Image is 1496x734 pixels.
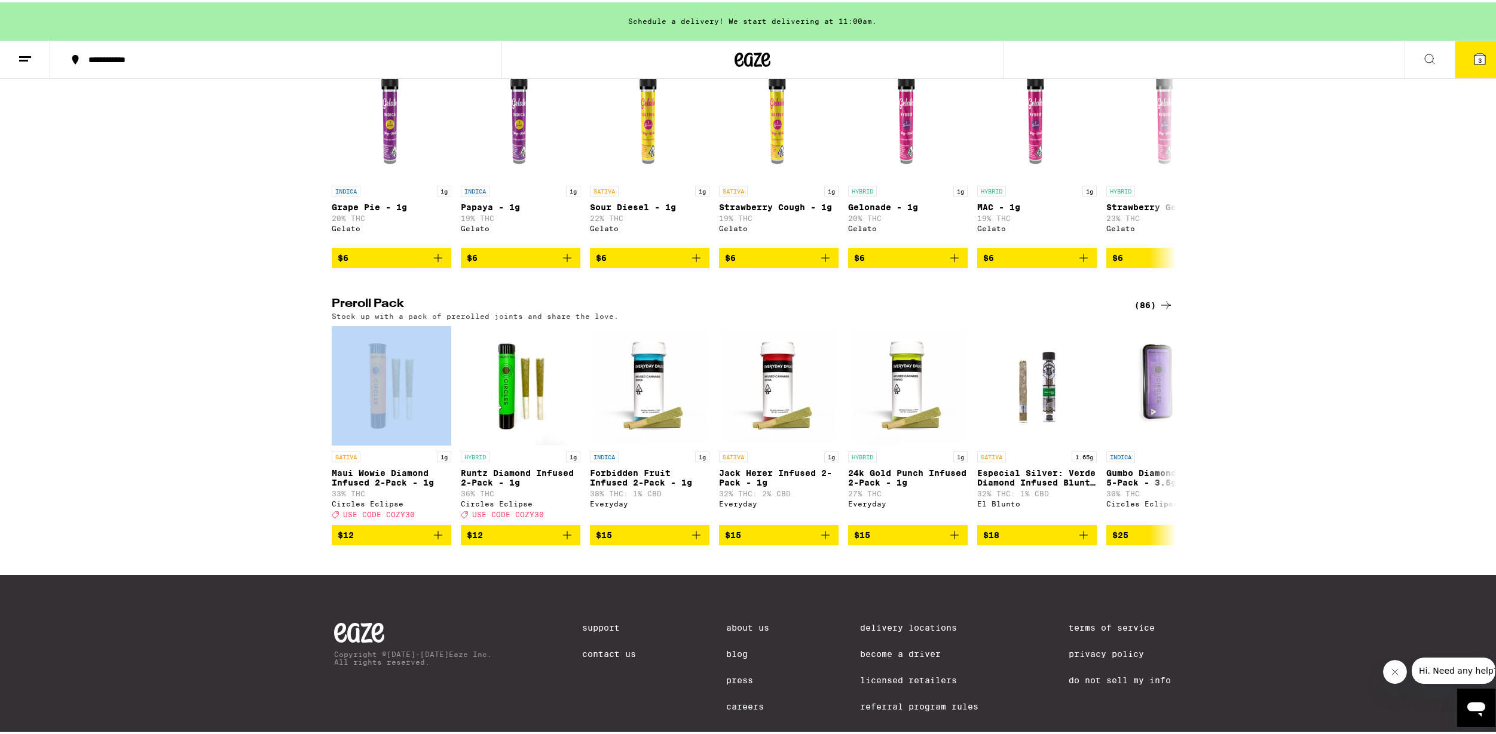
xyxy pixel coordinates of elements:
button: Add to bag [1106,245,1226,266]
p: Grape Pie - 1g [332,200,451,210]
p: 32% THC: 2% CBD [719,487,839,495]
div: Circles Eclipse [461,497,580,505]
button: Add to bag [590,523,709,543]
span: $15 [725,528,741,538]
span: $15 [596,528,612,538]
p: 1g [437,449,451,460]
a: Open page for Runtz Diamond Infused 2-Pack - 1g from Circles Eclipse [461,324,580,522]
a: Open page for Strawberry Cough - 1g from Gelato [719,58,839,245]
p: 19% THC [719,212,839,220]
p: HYBRID [461,449,490,460]
p: 1g [824,449,839,460]
img: Circles Eclipse - Maui Wowie Diamond Infused 2-Pack - 1g [332,324,451,443]
p: INDICA [332,183,360,194]
p: Strawberry Gelato - 1g [1106,200,1226,210]
button: Add to bag [977,523,1097,543]
div: Gelato [848,222,968,230]
span: USE CODE COZY30 [343,509,415,517]
span: USE CODE COZY30 [472,509,544,517]
iframe: Button to launch messaging window [1457,686,1495,724]
img: Gelato - Gelonade - 1g [848,58,968,177]
p: 23% THC [1106,212,1226,220]
a: Open page for Forbidden Fruit Infused 2-Pack - 1g from Everyday [590,324,709,522]
iframe: Message from company [1412,655,1495,681]
div: Everyday [848,497,968,505]
button: Add to bag [332,245,451,266]
p: Maui Wowie Diamond Infused 2-Pack - 1g [332,466,451,485]
p: Strawberry Cough - 1g [719,200,839,210]
p: HYBRID [848,183,877,194]
p: 20% THC [848,212,968,220]
img: El Blunto - Especial Silver: Verde Diamond Infused Blunt - 1.65g [977,324,1097,443]
p: 20% THC [332,212,451,220]
p: Gelonade - 1g [848,200,968,210]
p: Runtz Diamond Infused 2-Pack - 1g [461,466,580,485]
img: Gelato - Strawberry Cough - 1g [719,58,839,177]
a: Open page for MAC - 1g from Gelato [977,58,1097,245]
p: 38% THC: 1% CBD [590,487,709,495]
span: $6 [467,251,478,260]
p: Stock up with a pack of prerolled joints and share the love. [332,310,619,318]
p: 1g [566,183,580,194]
iframe: Close message [1383,658,1407,681]
span: $6 [596,251,607,260]
p: INDICA [590,449,619,460]
span: 3 [1478,54,1482,62]
button: Add to bag [719,245,839,266]
img: Everyday - Jack Herer Infused 2-Pack - 1g [719,324,839,443]
p: 19% THC [977,212,1097,220]
p: Jack Herer Infused 2-Pack - 1g [719,466,839,485]
button: Add to bag [848,523,968,543]
p: 1g [695,449,709,460]
img: Gelato - Strawberry Gelato - 1g [1106,58,1226,177]
p: 1g [695,183,709,194]
div: Gelato [1106,222,1226,230]
p: HYBRID [848,449,877,460]
a: Open page for Sour Diesel - 1g from Gelato [590,58,709,245]
button: Add to bag [590,245,709,266]
a: Open page for Gumbo Diamond Infused 5-Pack - 3.5g from Circles Eclipse [1106,324,1226,522]
button: Add to bag [719,523,839,543]
button: Add to bag [1106,523,1226,543]
a: Open page for Strawberry Gelato - 1g from Gelato [1106,58,1226,245]
p: 22% THC [590,212,709,220]
a: Open page for 24k Gold Punch Infused 2-Pack - 1g from Everyday [848,324,968,522]
a: (86) [1134,296,1173,310]
div: Gelato [332,222,451,230]
div: Circles Eclipse [332,497,451,505]
p: 1g [1082,183,1097,194]
div: Circles Eclipse [1106,497,1226,505]
span: $15 [854,528,870,538]
p: INDICA [1106,449,1135,460]
div: Gelato [719,222,839,230]
div: Gelato [461,222,580,230]
a: Open page for Gelonade - 1g from Gelato [848,58,968,245]
h2: Preroll Pack [332,296,1115,310]
p: 1g [953,183,968,194]
p: SATIVA [977,449,1006,460]
p: 32% THC: 1% CBD [977,487,1097,495]
div: Everyday [590,497,709,505]
span: $6 [983,251,994,260]
span: $6 [338,251,348,260]
img: Circles Eclipse - Runtz Diamond Infused 2-Pack - 1g [461,324,580,443]
button: Add to bag [332,523,451,543]
p: MAC - 1g [977,200,1097,210]
a: Careers [727,699,770,709]
a: Blog [727,647,770,656]
p: SATIVA [719,449,748,460]
a: Open page for Maui Wowie Diamond Infused 2-Pack - 1g from Circles Eclipse [332,324,451,522]
p: HYBRID [977,183,1006,194]
div: El Blunto [977,497,1097,505]
button: Add to bag [848,245,968,266]
span: $18 [983,528,999,538]
div: Everyday [719,497,839,505]
p: HYBRID [1106,183,1135,194]
a: About Us [727,621,770,630]
a: Open page for Especial Silver: Verde Diamond Infused Blunt - 1.65g from El Blunto [977,324,1097,522]
a: Open page for Papaya - 1g from Gelato [461,58,580,245]
img: Gelato - Papaya - 1g [461,58,580,177]
button: Add to bag [977,245,1097,266]
a: Contact Us [582,647,636,656]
